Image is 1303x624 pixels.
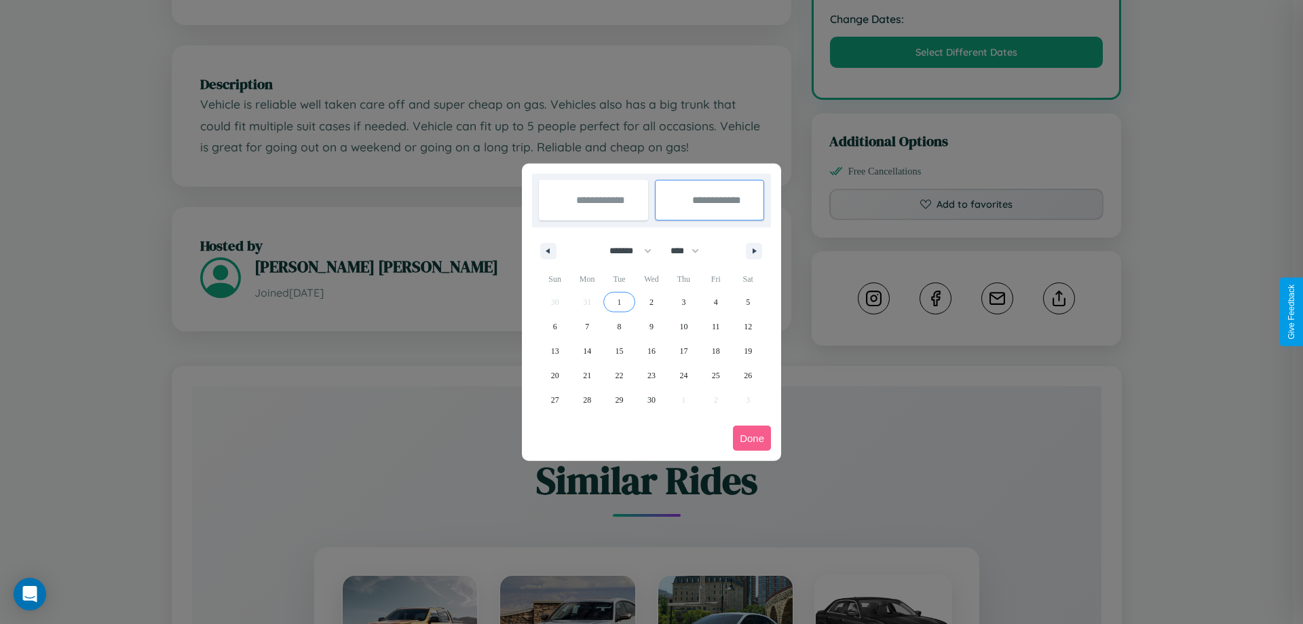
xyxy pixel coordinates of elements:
[681,290,685,314] span: 3
[649,314,654,339] span: 9
[712,363,720,388] span: 25
[571,339,603,363] button: 14
[744,339,752,363] span: 19
[585,314,589,339] span: 7
[571,268,603,290] span: Mon
[583,339,591,363] span: 14
[603,363,635,388] button: 22
[733,426,771,451] button: Done
[744,363,752,388] span: 26
[616,339,624,363] span: 15
[679,339,687,363] span: 17
[539,363,571,388] button: 20
[551,388,559,412] span: 27
[571,363,603,388] button: 21
[571,388,603,412] button: 28
[732,363,764,388] button: 26
[647,363,656,388] span: 23
[714,290,718,314] span: 4
[700,314,732,339] button: 11
[603,268,635,290] span: Tue
[618,314,622,339] span: 8
[700,268,732,290] span: Fri
[603,339,635,363] button: 15
[618,290,622,314] span: 1
[668,314,700,339] button: 10
[635,268,667,290] span: Wed
[746,290,750,314] span: 5
[539,339,571,363] button: 13
[732,339,764,363] button: 19
[700,290,732,314] button: 4
[616,388,624,412] span: 29
[1287,285,1296,339] div: Give Feedback
[732,268,764,290] span: Sat
[635,339,667,363] button: 16
[583,363,591,388] span: 21
[635,388,667,412] button: 30
[539,268,571,290] span: Sun
[551,339,559,363] span: 13
[539,388,571,412] button: 27
[553,314,557,339] span: 6
[679,314,687,339] span: 10
[647,388,656,412] span: 30
[539,314,571,339] button: 6
[583,388,591,412] span: 28
[668,363,700,388] button: 24
[668,339,700,363] button: 17
[603,290,635,314] button: 1
[732,314,764,339] button: 12
[635,314,667,339] button: 9
[603,388,635,412] button: 29
[603,314,635,339] button: 8
[647,339,656,363] span: 16
[712,339,720,363] span: 18
[668,268,700,290] span: Thu
[712,314,720,339] span: 11
[700,363,732,388] button: 25
[668,290,700,314] button: 3
[649,290,654,314] span: 2
[616,363,624,388] span: 22
[732,290,764,314] button: 5
[744,314,752,339] span: 12
[700,339,732,363] button: 18
[14,578,46,610] div: Open Intercom Messenger
[635,363,667,388] button: 23
[679,363,687,388] span: 24
[551,363,559,388] span: 20
[571,314,603,339] button: 7
[635,290,667,314] button: 2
